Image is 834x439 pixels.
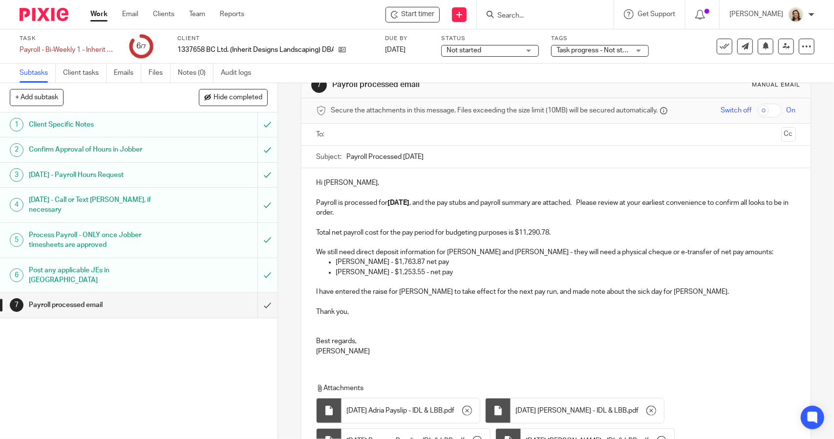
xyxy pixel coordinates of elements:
div: 6 [136,41,146,52]
label: Status [441,35,539,43]
h1: Client Specific Notes [29,117,175,132]
div: 3 [10,168,23,182]
img: Pixie [20,8,68,21]
span: Switch off [721,106,752,115]
a: Files [149,64,171,83]
span: Start timer [401,9,434,20]
button: Hide completed [199,89,268,106]
a: Reports [220,9,244,19]
h1: Payroll processed email [29,298,175,312]
a: Audit logs [221,64,258,83]
div: Manual email [752,81,801,89]
a: Email [122,9,138,19]
p: [PERSON_NAME] - $1,763.87 net pay [336,257,795,267]
a: Clients [153,9,174,19]
a: Team [189,9,205,19]
small: /7 [141,44,146,49]
a: Notes (0) [178,64,214,83]
p: We still need direct deposit information for [PERSON_NAME] and [PERSON_NAME] - they will need a p... [316,247,795,257]
a: Subtasks [20,64,56,83]
p: Best regards, [316,336,795,346]
span: [DATE] Adria Payslip - IDL & LBB [346,406,443,416]
label: Due by [385,35,429,43]
button: Cc [781,127,796,142]
div: 1337658 BC Ltd. (Inherit Designs Landscaping) DBA IDL & LBB - Payroll - Bi-Weekly 1 - Inherit Des... [385,7,440,22]
a: Client tasks [63,64,107,83]
div: 6 [10,268,23,282]
label: Tags [551,35,649,43]
div: . [511,398,664,423]
div: Payroll - Bi-Weekly 1 - Inherit Design Landscaping [20,45,117,55]
span: On [787,106,796,115]
p: [PERSON_NAME] [729,9,783,19]
span: pdf [444,406,454,416]
div: . [342,398,480,423]
div: 7 [311,77,327,93]
span: Hide completed [214,94,262,102]
h1: Process Payroll - ONLY once Jobber timesheets are approved [29,228,175,253]
h1: [DATE] - Payroll Hours Request [29,168,175,182]
button: + Add subtask [10,89,64,106]
h1: Confirm Approval of Hours in Jobber [29,142,175,157]
h1: [DATE] - Call or Text [PERSON_NAME], if necessary [29,193,175,218]
p: Total net payroll cost for the pay period for budgeting purposes is $11,290.78. [316,228,795,238]
span: pdf [628,406,639,416]
strong: [DATE] [387,199,409,206]
label: Task [20,35,117,43]
span: [DATE] [PERSON_NAME] - IDL & LBB [515,406,627,416]
p: [PERSON_NAME] - $1,253.55 - net pay [336,267,795,277]
span: [DATE] [385,46,406,53]
div: 5 [10,233,23,247]
a: Work [90,9,107,19]
p: [PERSON_NAME] [316,347,795,356]
span: Not started [447,47,481,54]
label: Subject: [316,152,342,162]
div: 4 [10,198,23,212]
span: Task progress - Not started + 1 [556,47,649,54]
h1: Post any applicable JEs in [GEOGRAPHIC_DATA] [29,263,175,288]
div: 2 [10,143,23,157]
p: Attachments [316,383,782,393]
p: Thank you, [316,307,795,317]
label: To: [316,130,327,139]
p: Hi [PERSON_NAME], [316,178,795,188]
span: Get Support [638,11,675,18]
p: Payroll is processed for , and the pay stubs and payroll summary are attached. Please review at y... [316,198,795,218]
h1: Payroll processed email [332,80,577,90]
div: 1 [10,118,23,132]
label: Client [177,35,373,43]
img: Morgan.JPG [788,7,804,22]
div: 7 [10,298,23,312]
p: I have entered the raise for [PERSON_NAME] to take effect for the next pay run, and made note abo... [316,287,795,297]
a: Emails [114,64,141,83]
span: Secure the attachments in this message. Files exceeding the size limit (10MB) will be secured aut... [331,106,658,115]
p: 1337658 BC Ltd. (Inherit Designs Landscaping) DBA IDL & LBB [177,45,334,55]
input: Search [496,12,584,21]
